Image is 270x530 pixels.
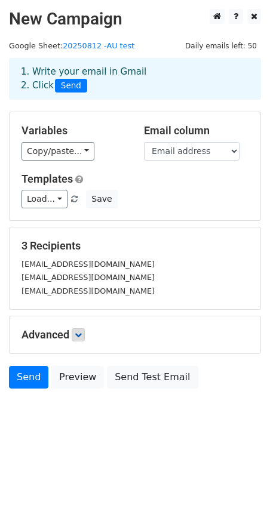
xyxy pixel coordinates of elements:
h5: Advanced [22,328,248,341]
iframe: Chat Widget [210,473,270,530]
a: Send Test Email [107,366,198,389]
small: [EMAIL_ADDRESS][DOMAIN_NAME] [22,286,155,295]
span: Send [55,79,87,93]
small: [EMAIL_ADDRESS][DOMAIN_NAME] [22,260,155,269]
a: Daily emails left: 50 [181,41,261,50]
h5: Variables [22,124,126,137]
div: 1. Write your email in Gmail 2. Click [12,65,258,93]
h2: New Campaign [9,9,261,29]
h5: 3 Recipients [22,239,248,252]
a: Copy/paste... [22,142,94,161]
h5: Email column [144,124,248,137]
button: Save [86,190,117,208]
a: Templates [22,172,73,185]
a: Send [9,366,48,389]
span: Daily emails left: 50 [181,39,261,53]
a: Load... [22,190,67,208]
small: Google Sheet: [9,41,134,50]
a: 20250812 -AU test [63,41,134,50]
small: [EMAIL_ADDRESS][DOMAIN_NAME] [22,273,155,282]
a: Preview [51,366,104,389]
